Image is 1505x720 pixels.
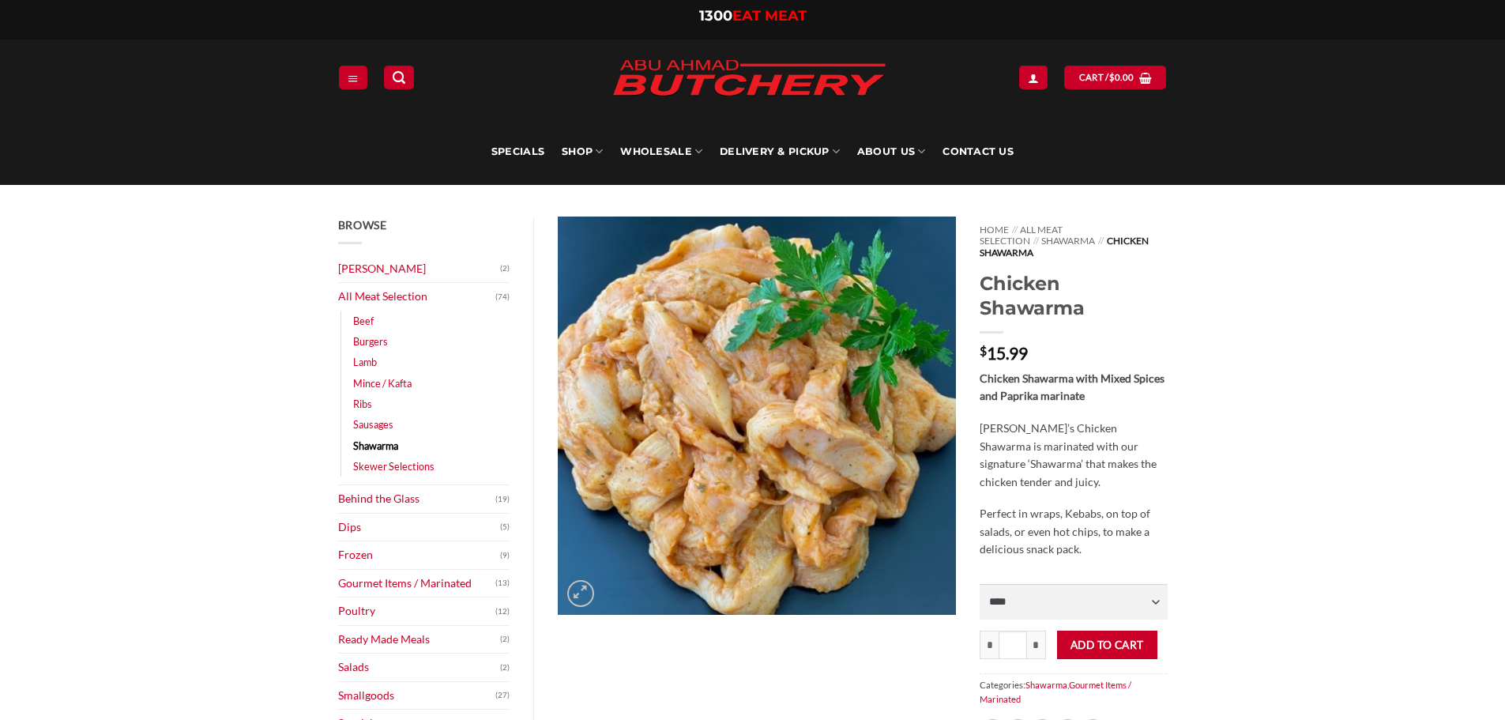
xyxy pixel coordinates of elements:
[699,7,807,25] a: 1300EAT MEAT
[562,119,603,185] a: SHOP
[500,628,510,651] span: (2)
[353,331,388,352] a: Burgers
[500,544,510,567] span: (9)
[1019,66,1048,89] a: Login
[338,626,501,654] a: Ready Made Meals
[558,217,956,615] img: Chicken Shawarma
[338,485,496,513] a: Behind the Glass
[1057,631,1157,658] button: Add to cart
[980,235,1148,258] span: Chicken Shawarma
[1109,70,1115,85] span: $
[980,680,1131,704] a: Gourmet Items / Marinated
[353,373,412,394] a: Mince / Kafta
[353,435,398,456] a: Shawarma
[980,673,1167,711] span: Categories: ,
[980,224,1009,236] a: Home
[338,541,501,569] a: Frozen
[495,571,510,595] span: (13)
[699,7,732,25] span: 1300
[1098,235,1104,247] span: //
[980,224,1063,247] a: All Meat Selection
[353,414,393,435] a: Sausages
[495,488,510,511] span: (19)
[1012,224,1018,236] span: //
[495,285,510,309] span: (74)
[1041,235,1095,247] a: Shawarma
[495,684,510,707] span: (27)
[1033,235,1039,247] span: //
[338,570,496,597] a: Gourmet Items / Marinated
[999,631,1026,658] input: Product quantity
[980,631,999,658] input: Reduce quantity of Chicken Shawarma
[491,119,544,185] a: Specials
[1027,631,1046,658] input: Increase quantity of Chicken Shawarma
[567,580,594,607] a: Zoom
[353,352,377,372] a: Lamb
[338,682,496,710] a: Smallgoods
[338,283,496,311] a: All Meat Selection
[338,654,501,681] a: Salads
[500,656,510,680] span: (2)
[1025,680,1067,690] a: Shawarma
[980,371,1164,403] strong: Chicken Shawarma with Mixed Spices and Paprika marinate
[720,119,840,185] a: Delivery & Pickup
[353,311,374,331] a: Beef
[1109,72,1134,82] bdi: 0.00
[353,394,372,414] a: Ribs
[353,456,435,477] a: Skewer Selections
[1079,70,1134,85] span: Cart /
[339,66,367,89] a: Menu
[980,343,1028,363] bdi: 15.99
[338,597,496,625] a: Poultry
[943,119,1014,185] a: Contact Us
[980,271,1167,320] h1: Chicken Shawarma
[338,514,501,541] a: Dips
[857,119,925,185] a: About Us
[500,515,510,539] span: (5)
[620,119,702,185] a: Wholesale
[980,345,987,357] span: $
[1064,66,1166,89] a: View cart
[980,420,1167,491] p: [PERSON_NAME]’s Chicken Shawarma is marinated with our signature ‘Shawarma’ that makes the chicke...
[384,66,414,89] a: Search
[980,505,1167,559] p: Perfect in wraps, Kebabs, on top of salads, or even hot chips, to make a delicious snack pack.
[732,7,807,25] span: EAT MEAT
[338,218,387,232] span: Browse
[495,600,510,624] span: (12)
[500,257,510,281] span: (2)
[599,49,899,109] img: Abu Ahmad Butchery
[338,255,501,283] a: [PERSON_NAME]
